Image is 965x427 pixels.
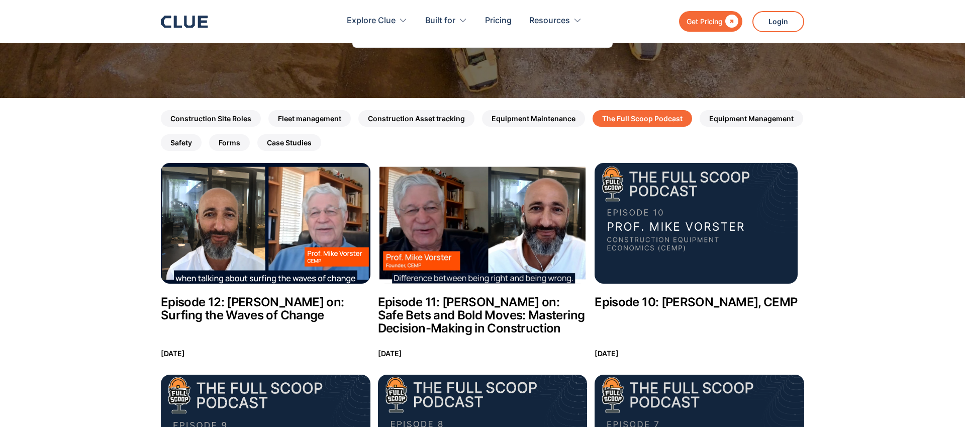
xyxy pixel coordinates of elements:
a: Forms [209,134,250,151]
div: Get Pricing [687,15,723,28]
div: Explore Clue [347,5,396,37]
a: Safety [161,134,202,151]
h2: Episode 10: [PERSON_NAME], CEMP [595,296,797,309]
h2: Episode 11: [PERSON_NAME] on: Safe Bets and Bold Moves: Mastering Decision-Making in Construction [378,296,588,335]
img: Episode 10: Professor Mike Vorster, CEMP [595,163,797,284]
div: Built for [425,5,455,37]
p: [DATE] [161,347,185,360]
img: Episode 11: Prof. Mike Vorster on: Safe Bets and Bold Moves: Mastering Decision-Making in Constru... [378,163,588,284]
div: Resources [529,5,582,37]
a: Episode 12: Prof. Mike Vorster on: Surfing the Waves of ChangeEpisode 12: [PERSON_NAME] on: Surfi... [161,163,370,360]
a: Episode 11: Prof. Mike Vorster on: Safe Bets and Bold Moves: Mastering Decision-Making in Constru... [378,163,588,360]
a: Get Pricing [679,11,742,32]
a: Construction Site Roles [161,110,261,127]
a: The Full Scoop Podcast [593,110,692,127]
a: Fleet management [268,110,351,127]
a: Pricing [485,5,512,37]
img: Episode 12: Prof. Mike Vorster on: Surfing the Waves of Change [161,163,370,284]
div: Built for [425,5,467,37]
p: [DATE] [378,347,402,360]
div: Explore Clue [347,5,408,37]
h2: Episode 12: [PERSON_NAME] on: Surfing the Waves of Change [161,296,370,322]
a: Construction Asset tracking [358,110,474,127]
a: Equipment Management [700,110,803,127]
a: Case Studies [257,134,321,151]
div: Resources [529,5,570,37]
div:  [723,15,738,28]
a: Equipment Maintenance [482,110,585,127]
p: [DATE] [595,347,619,360]
a: Login [752,11,804,32]
a: Episode 10: Professor Mike Vorster, CEMPEpisode 10: [PERSON_NAME], CEMP[DATE] [595,163,804,360]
